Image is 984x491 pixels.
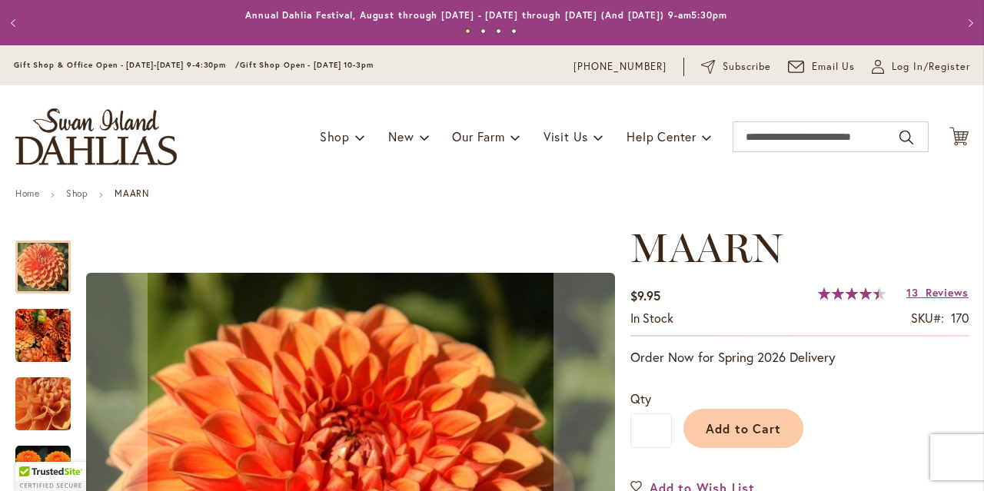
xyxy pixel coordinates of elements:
[872,59,970,75] a: Log In/Register
[788,59,856,75] a: Email Us
[496,28,501,34] button: 3 of 4
[320,128,350,144] span: Shop
[630,310,673,327] div: Availability
[630,310,673,326] span: In stock
[818,287,886,300] div: 89%
[480,28,486,34] button: 2 of 4
[15,108,177,165] a: store logo
[701,59,771,75] a: Subscribe
[627,128,696,144] span: Help Center
[544,128,588,144] span: Visit Us
[14,60,240,70] span: Gift Shop & Office Open - [DATE]-[DATE] 9-4:30pm /
[511,28,517,34] button: 4 of 4
[706,420,782,436] span: Add to Cart
[452,128,504,144] span: Our Farm
[15,362,86,430] div: MAARN
[951,310,969,327] div: 170
[630,224,783,272] span: MAARN
[630,348,969,367] p: Order Now for Spring 2026 Delivery
[926,285,969,300] span: Reviews
[812,59,856,75] span: Email Us
[892,59,970,75] span: Log In/Register
[906,285,969,300] a: 13 Reviews
[573,59,667,75] a: [PHONE_NUMBER]
[911,310,944,326] strong: SKU
[15,305,71,365] img: MAARN
[240,60,374,70] span: Gift Shop Open - [DATE] 10-3pm
[15,225,86,294] div: MAARN
[683,409,803,448] button: Add to Cart
[953,8,984,38] button: Next
[723,59,771,75] span: Subscribe
[245,9,727,21] a: Annual Dahlia Festival, August through [DATE] - [DATE] through [DATE] (And [DATE]) 9-am5:30pm
[388,128,414,144] span: New
[115,187,149,199] strong: MAARN
[12,436,55,479] iframe: Launch Accessibility Center
[66,187,88,199] a: Shop
[630,390,651,406] span: Qty
[15,187,39,199] a: Home
[465,28,470,34] button: 1 of 4
[906,285,918,300] span: 13
[15,294,86,362] div: MAARN
[630,287,660,304] span: $9.95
